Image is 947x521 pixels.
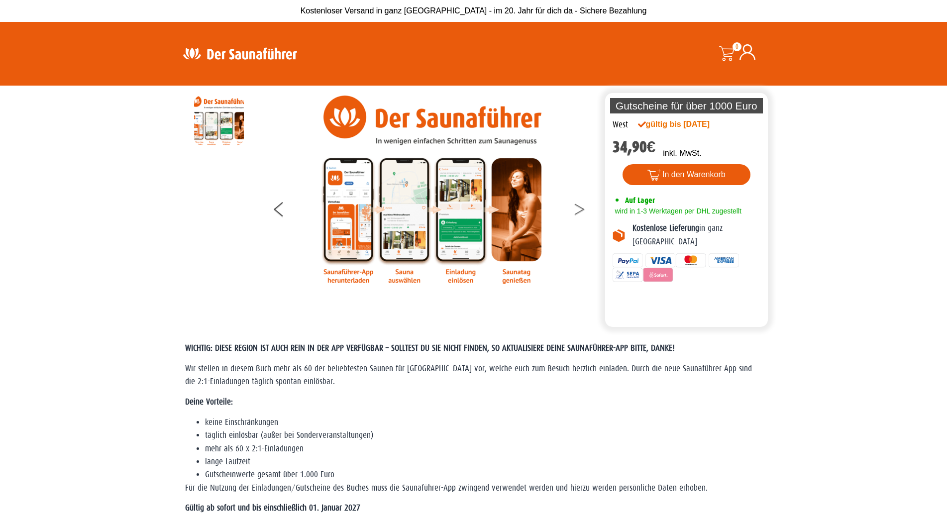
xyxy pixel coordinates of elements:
[185,364,752,386] span: Wir stellen in diesem Buch mehr als 60 der beliebtesten Saunen für [GEOGRAPHIC_DATA] vor, welche ...
[632,222,761,248] p: in ganz [GEOGRAPHIC_DATA]
[613,207,741,215] span: wird in 1-3 Werktagen per DHL zugestellt
[185,503,360,513] strong: Gültig ab sofort und bis einschließlich 01. Januar 2027
[663,147,701,159] p: inkl. MwSt.
[185,343,675,353] span: WICHTIG: DIESE REGION IST AUCH REIN IN DER APP VERFÜGBAR – SOLLTEST DU SIE NICHT FINDEN, SO AKTUA...
[205,416,762,429] li: keine Einschränkungen
[638,118,732,130] div: gültig bis [DATE]
[613,118,628,131] div: West
[194,96,244,145] img: Anleitung7tn
[185,482,762,495] p: Für die Nutzung der Einladungen/Gutscheine des Buches muss die Saunaführer-App zwingend verwendet...
[205,468,762,481] li: Gutscheinwerte gesamt über 1.000 Euro
[205,442,762,455] li: mehr als 60 x 2:1-Einladungen
[733,42,741,51] span: 0
[610,98,763,113] p: Gutscheine für über 1000 Euro
[205,455,762,468] li: lange Laufzeit
[647,138,656,156] span: €
[320,96,544,284] img: Anleitung7tn
[632,223,699,233] b: Kostenlose Lieferung
[185,397,233,407] strong: Deine Vorteile:
[205,429,762,442] li: täglich einlösbar (außer bei Sonderveranstaltungen)
[625,196,655,205] span: Auf Lager
[613,138,656,156] bdi: 34,90
[623,164,750,185] button: In den Warenkorb
[301,6,647,15] span: Kostenloser Versand in ganz [GEOGRAPHIC_DATA] - im 20. Jahr für dich da - Sichere Bezahlung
